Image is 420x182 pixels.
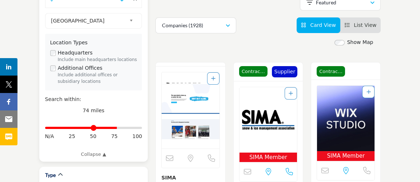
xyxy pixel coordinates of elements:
[317,86,375,161] a: Open Listing in new tab
[354,22,376,28] span: List View
[297,17,340,33] li: Card View
[317,86,375,151] img: Snow Troopers Inc
[83,108,104,113] span: 74 miles
[161,175,176,181] a: SIMA
[318,152,373,160] span: SIMA Member
[155,17,236,33] button: Companies (1928)
[45,133,54,140] span: N/A
[45,151,142,158] a: Collapse ▲
[301,22,336,28] a: View Card
[347,39,373,46] label: Show Map
[162,72,219,149] a: Open Listing in new tab
[161,174,219,181] h3: SIMA
[274,68,295,76] p: Supplier
[50,39,137,46] div: Location Types
[132,133,142,140] span: 100
[58,64,103,72] label: Additional Offices
[58,72,137,85] div: Include additional offices or subsidiary locations
[111,133,118,140] span: 75
[317,66,345,77] span: Contractor
[69,133,75,140] span: 25
[340,17,381,33] li: List View
[239,87,297,153] img: SIMA
[58,57,137,63] div: Include main headquarters locations
[162,72,219,149] img: SIMA
[45,96,142,103] div: Search within:
[366,89,371,95] a: Add To List
[289,90,293,96] a: Add To List
[310,22,336,28] span: Card View
[162,22,203,29] p: Companies (1928)
[58,49,93,57] label: Headquarters
[211,76,215,81] a: Add To List
[45,171,56,179] h2: Type
[345,22,377,28] a: View List
[51,16,126,25] span: [GEOGRAPHIC_DATA]
[241,153,296,162] span: SIMA Member
[239,66,268,77] span: Contractor
[90,133,96,140] span: 50
[239,87,297,162] a: Open Listing in new tab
